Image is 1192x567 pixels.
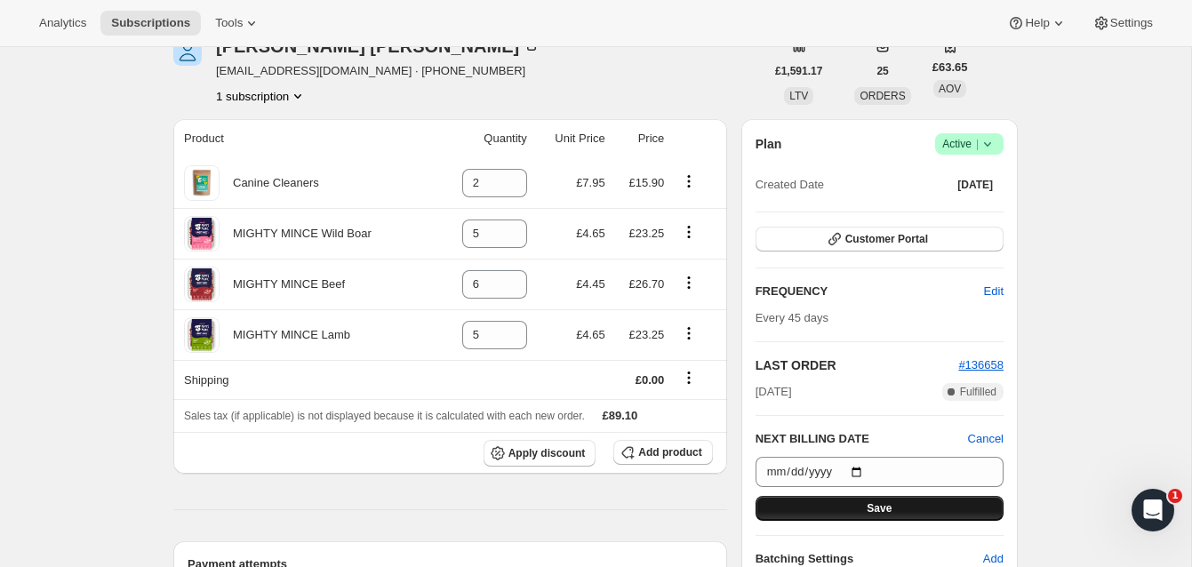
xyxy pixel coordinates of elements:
[173,37,202,66] span: Della Barby-Osborne
[764,59,833,84] button: £1,591.17
[173,119,435,158] th: Product
[576,227,605,240] span: £4.65
[1082,11,1164,36] button: Settings
[756,176,824,194] span: Created Date
[215,16,243,30] span: Tools
[756,356,959,374] h2: LAST ORDER
[173,360,435,399] th: Shipping
[958,356,1004,374] button: #136658
[947,172,1004,197] button: [DATE]
[220,174,319,192] div: Canine Cleaners
[576,277,605,291] span: £4.45
[184,267,220,302] img: product img
[675,273,703,292] button: Product actions
[942,135,996,153] span: Active
[508,446,586,460] span: Apply discount
[216,62,540,80] span: [EMAIL_ADDRESS][DOMAIN_NAME] · [PHONE_NUMBER]
[638,445,701,459] span: Add product
[204,11,271,36] button: Tools
[184,410,585,422] span: Sales tax (if applicable) is not displayed because it is calculated with each new order.
[984,283,1004,300] span: Edit
[111,16,190,30] span: Subscriptions
[629,227,665,240] span: £23.25
[675,222,703,242] button: Product actions
[184,165,220,201] img: product img
[756,227,1004,252] button: Customer Portal
[968,430,1004,448] button: Cancel
[100,11,201,36] button: Subscriptions
[484,440,596,467] button: Apply discount
[675,368,703,387] button: Shipping actions
[939,83,961,95] span: AOV
[876,64,888,78] span: 25
[532,119,611,158] th: Unit Price
[973,277,1014,306] button: Edit
[39,16,86,30] span: Analytics
[611,119,670,158] th: Price
[976,137,979,151] span: |
[866,59,899,84] button: 25
[216,87,307,105] button: Product actions
[184,317,220,353] img: product img
[789,90,808,102] span: LTV
[220,276,345,293] div: MIGHTY MINCE Beef
[756,383,792,401] span: [DATE]
[1168,489,1182,503] span: 1
[435,119,532,158] th: Quantity
[675,323,703,343] button: Product actions
[629,328,665,341] span: £23.25
[220,225,372,243] div: MIGHTY MINCE Wild Boar
[775,64,822,78] span: £1,591.17
[1132,489,1174,531] iframe: Intercom live chat
[756,430,968,448] h2: NEXT BILLING DATE
[636,373,665,387] span: £0.00
[629,277,665,291] span: £26.70
[603,409,638,422] span: £89.10
[28,11,97,36] button: Analytics
[756,496,1004,521] button: Save
[960,385,996,399] span: Fulfilled
[216,37,540,55] div: [PERSON_NAME] [PERSON_NAME]
[860,90,905,102] span: ORDERS
[629,176,665,189] span: £15.90
[845,232,928,246] span: Customer Portal
[756,135,782,153] h2: Plan
[957,178,993,192] span: [DATE]
[996,11,1077,36] button: Help
[958,358,1004,371] a: #136658
[613,440,712,465] button: Add product
[675,172,703,191] button: Product actions
[932,59,968,76] span: £63.65
[756,283,984,300] h2: FREQUENCY
[1025,16,1049,30] span: Help
[184,216,220,252] img: product img
[220,326,350,344] div: MIGHTY MINCE Lamb
[576,176,605,189] span: £7.95
[756,311,828,324] span: Every 45 days
[1110,16,1153,30] span: Settings
[867,501,892,515] span: Save
[576,328,605,341] span: £4.65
